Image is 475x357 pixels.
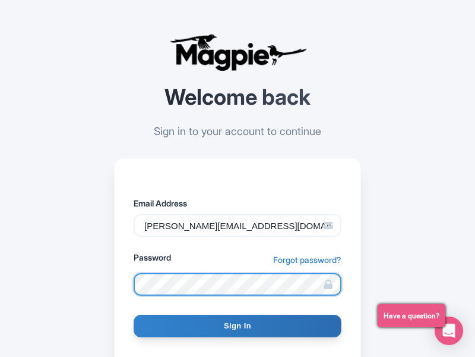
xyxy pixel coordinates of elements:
[114,86,361,109] h2: Welcome back
[166,33,309,71] img: logo-ab69f6fb50320c5b225c76a69d11143b.png
[134,315,341,337] input: Sign In
[435,317,463,345] div: Open Intercom Messenger
[384,311,439,321] span: Have a question?
[134,214,341,237] input: Enter your email address
[378,304,445,327] button: Have a question?
[134,251,171,264] label: Password
[273,253,341,266] a: Forgot password?
[114,123,361,139] p: Sign in to your account to continue
[134,197,341,209] label: Email Address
